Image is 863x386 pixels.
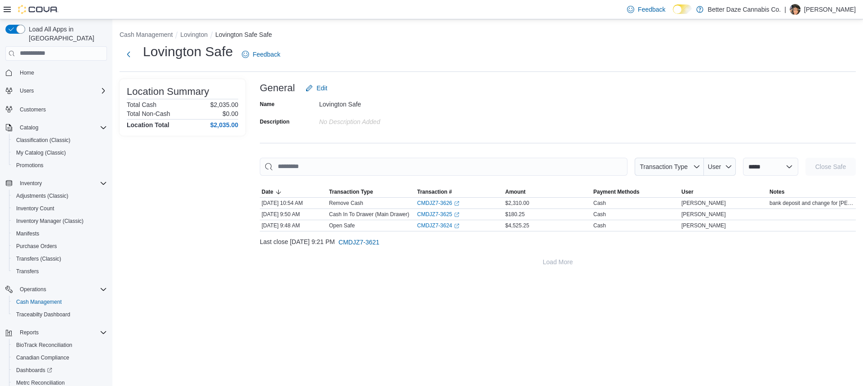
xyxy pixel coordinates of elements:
span: [PERSON_NAME] [681,222,726,229]
a: Traceabilty Dashboard [13,309,74,320]
p: Better Daze Cannabis Co. [708,4,781,15]
button: Reports [16,327,42,338]
button: Cash Management [9,296,111,308]
h1: Lovington Safe [143,43,233,61]
button: Notes [768,186,856,197]
div: Cash [593,211,606,218]
h3: General [260,83,295,93]
a: My Catalog (Classic) [13,147,70,158]
span: Dashboards [13,365,107,376]
h6: Total Cash [127,101,156,108]
span: $180.25 [505,211,525,218]
span: Customers [16,103,107,115]
button: Transfers (Classic) [9,253,111,265]
input: Dark Mode [673,4,692,14]
span: Transfers (Classic) [16,255,61,262]
span: Canadian Compliance [13,352,107,363]
img: Cova [18,5,58,14]
span: Classification (Classic) [16,137,71,144]
span: Users [20,87,34,94]
a: Customers [16,104,49,115]
h3: Location Summary [127,86,209,97]
a: Adjustments (Classic) [13,191,72,201]
div: Cash [593,222,606,229]
button: User [680,186,768,197]
span: Adjustments (Classic) [16,192,68,200]
label: Name [260,101,275,108]
button: Amount [503,186,592,197]
button: Close Safe [805,158,856,176]
button: Payment Methods [592,186,680,197]
span: Cash Management [13,297,107,307]
button: Classification (Classic) [9,134,111,146]
a: Manifests [13,228,43,239]
button: Lovington [180,31,208,38]
div: Cash [593,200,606,207]
span: Traceabilty Dashboard [13,309,107,320]
span: Purchase Orders [16,243,57,250]
a: Canadian Compliance [13,352,73,363]
svg: External link [454,223,459,229]
label: Description [260,118,289,125]
span: BioTrack Reconciliation [13,340,107,351]
span: Home [20,69,34,76]
button: Inventory [16,178,45,189]
span: Cash Management [16,298,62,306]
a: Feedback [623,0,669,18]
button: Transfers [9,265,111,278]
span: CMDJZ7-3621 [338,238,379,247]
span: User [681,188,694,195]
a: Transfers [13,266,42,277]
nav: An example of EuiBreadcrumbs [120,30,856,41]
span: Reports [20,329,39,336]
span: Purchase Orders [13,241,107,252]
span: $2,310.00 [505,200,529,207]
button: Inventory Manager (Classic) [9,215,111,227]
p: Remove Cash [329,200,363,207]
a: Inventory Manager (Classic) [13,216,87,226]
button: Load More [260,253,856,271]
button: Transaction # [415,186,503,197]
button: Edit [302,79,331,97]
span: Operations [16,284,107,295]
button: Manifests [9,227,111,240]
span: Home [16,67,107,78]
a: Feedback [238,45,284,63]
button: Customers [2,102,111,115]
button: Inventory Count [9,202,111,215]
span: Inventory Manager (Classic) [13,216,107,226]
span: Customers [20,106,46,113]
button: Inventory [2,177,111,190]
span: Transaction Type [640,163,688,170]
button: My Catalog (Classic) [9,146,111,159]
span: Amount [505,188,525,195]
span: Notes [770,188,784,195]
span: Promotions [13,160,107,171]
button: Purchase Orders [9,240,111,253]
span: Transaction Type [329,188,373,195]
button: Operations [16,284,50,295]
span: Date [262,188,273,195]
span: Transfers (Classic) [13,253,107,264]
div: No Description added [319,115,440,125]
span: Feedback [638,5,665,14]
button: Users [16,85,37,96]
span: Transfers [16,268,39,275]
div: Last close [DATE] 9:21 PM [260,233,856,251]
span: Catalog [16,122,107,133]
button: Transaction Type [635,158,704,176]
span: Load All Apps in [GEOGRAPHIC_DATA] [25,25,107,43]
span: Inventory [16,178,107,189]
a: Classification (Classic) [13,135,74,146]
span: Users [16,85,107,96]
button: Next [120,45,138,63]
div: [DATE] 9:50 AM [260,209,327,220]
a: Inventory Count [13,203,58,214]
button: CMDJZ7-3621 [335,233,383,251]
span: $4,525.25 [505,222,529,229]
span: Payment Methods [593,188,640,195]
button: Promotions [9,159,111,172]
span: Operations [20,286,46,293]
span: Catalog [20,124,38,131]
